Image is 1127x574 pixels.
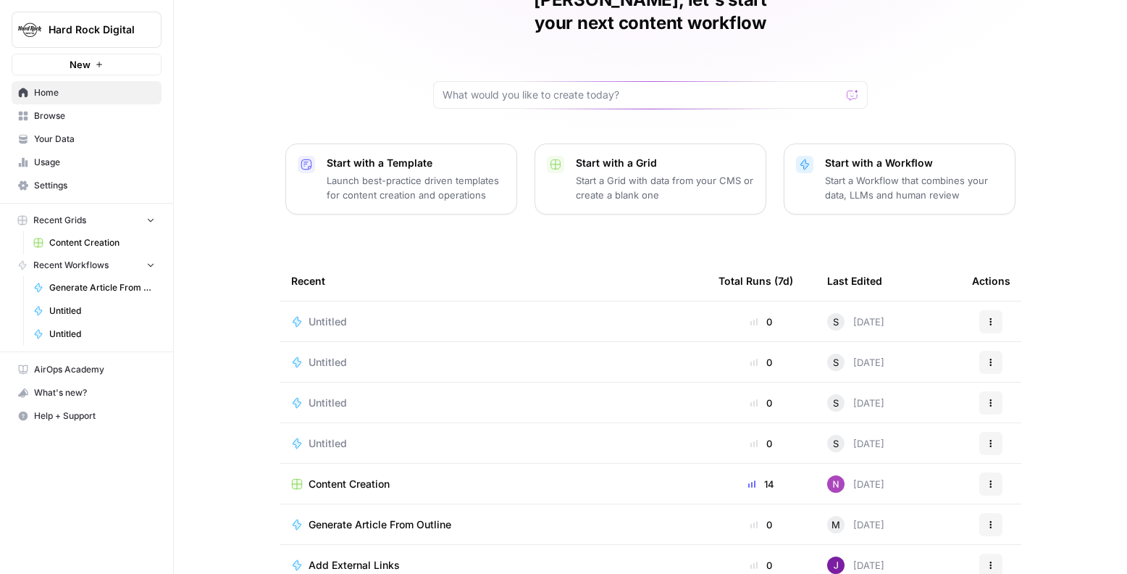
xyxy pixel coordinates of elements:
div: [DATE] [827,354,884,371]
span: Untitled [309,355,347,370]
div: [DATE] [827,435,884,452]
span: Your Data [34,133,155,146]
div: What's new? [12,382,161,404]
a: Untitled [291,436,695,451]
span: Usage [34,156,155,169]
div: [DATE] [827,475,884,493]
button: What's new? [12,381,162,404]
a: Home [12,81,162,104]
span: Home [34,86,155,99]
span: Hard Rock Digital [49,22,136,37]
span: Content Creation [309,477,390,491]
span: Settings [34,179,155,192]
button: Start with a GridStart a Grid with data from your CMS or create a blank one [535,143,766,215]
span: Browse [34,109,155,122]
span: Untitled [309,396,347,410]
div: [DATE] [827,557,884,574]
span: Generate Article From Outline [49,281,155,294]
span: Untitled [309,315,347,329]
span: Help + Support [34,409,155,423]
div: 0 [718,396,804,410]
a: Settings [12,174,162,197]
div: Recent [291,261,695,301]
a: AirOps Academy [12,358,162,381]
p: Start a Workflow that combines your data, LLMs and human review [825,173,1003,202]
span: S [833,355,839,370]
span: Content Creation [49,236,155,249]
div: 0 [718,355,804,370]
a: Untitled [27,323,162,346]
button: Start with a TemplateLaunch best-practice driven templates for content creation and operations [285,143,517,215]
a: Untitled [291,315,695,329]
span: Generate Article From Outline [309,517,451,532]
span: Untitled [49,304,155,317]
p: Start with a Grid [576,156,754,170]
img: Hard Rock Digital Logo [17,17,43,43]
button: New [12,54,162,75]
a: Untitled [291,396,695,410]
button: Workspace: Hard Rock Digital [12,12,162,48]
div: Total Runs (7d) [718,261,793,301]
div: 0 [718,315,804,329]
div: Last Edited [827,261,882,301]
a: Untitled [27,299,162,323]
img: i23r1xo0cfkslokfnq6ad0n0tfrv [827,475,845,493]
button: Start with a WorkflowStart a Workflow that combines your data, LLMs and human review [784,143,1015,215]
button: Help + Support [12,404,162,428]
div: 0 [718,558,804,573]
span: Recent Grids [33,214,86,227]
p: Start with a Workflow [825,156,1003,170]
a: Generate Article From Outline [27,276,162,299]
a: Your Data [12,128,162,151]
input: What would you like to create today? [443,88,841,102]
a: Browse [12,104,162,128]
a: Usage [12,151,162,174]
span: Untitled [49,328,155,341]
a: Content Creation [291,477,695,491]
p: Launch best-practice driven templates for content creation and operations [327,173,505,202]
span: Recent Workflows [33,259,109,272]
span: M [831,517,840,532]
div: 0 [718,517,804,532]
div: Actions [972,261,1010,301]
a: Generate Article From Outline [291,517,695,532]
span: S [833,436,839,451]
span: Add External Links [309,558,400,573]
button: Recent Grids [12,209,162,231]
span: AirOps Academy [34,363,155,376]
a: Content Creation [27,231,162,254]
span: Untitled [309,436,347,451]
span: S [833,396,839,410]
p: Start a Grid with data from your CMS or create a blank one [576,173,754,202]
span: S [833,315,839,329]
div: [DATE] [827,313,884,330]
div: [DATE] [827,516,884,533]
p: Start with a Template [327,156,505,170]
span: New [70,57,91,72]
a: Untitled [291,355,695,370]
div: 0 [718,436,804,451]
img: nj1ssy6o3lyd6ijko0eoja4aphzn [827,557,845,574]
div: 14 [718,477,804,491]
button: Recent Workflows [12,254,162,276]
div: [DATE] [827,394,884,412]
a: Add External Links [291,558,695,573]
